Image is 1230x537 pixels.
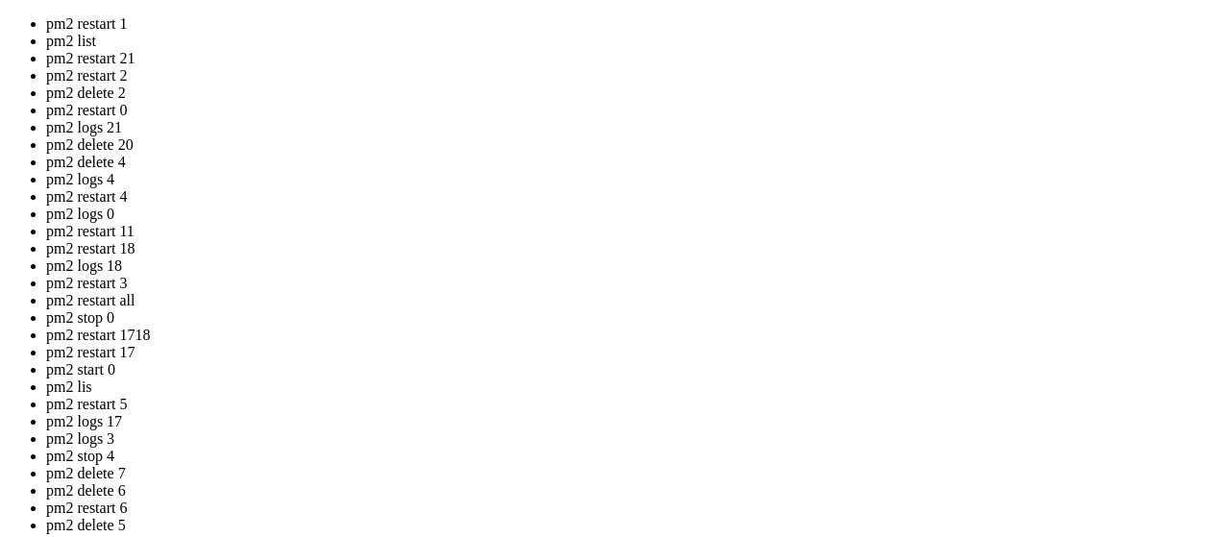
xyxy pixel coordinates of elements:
[46,102,1222,119] li: pm2 restart 0
[46,465,1222,482] li: pm2 delete 7
[46,240,1222,257] li: pm2 restart 18
[8,120,981,136] x-row: not required on a system that users do not log into.
[46,67,1222,85] li: pm2 restart 2
[8,104,981,120] x-row: This system has been minimized by removing packages and content that are
[46,448,1222,465] li: pm2 stop 4
[46,275,1222,292] li: pm2 restart 3
[46,15,1222,33] li: pm2 restart 1
[46,136,1222,154] li: pm2 delete 20
[8,72,981,88] x-row: * Support: [URL][DOMAIN_NAME]
[186,184,194,201] div: (22, 11)
[46,430,1222,448] li: pm2 logs 3
[46,378,1222,396] li: pm2 lis
[46,257,1222,275] li: pm2 logs 18
[46,327,1222,344] li: pm2 restart 1718
[46,154,1222,171] li: pm2 delete 4
[46,223,1222,240] li: pm2 restart 11
[46,85,1222,102] li: pm2 delete 2
[8,152,981,168] x-row: To restore this content, you can run the 'unminimize' command.
[46,309,1222,327] li: pm2 stop 0
[46,517,1222,534] li: pm2 delete 5
[46,119,1222,136] li: pm2 logs 21
[46,500,1222,517] li: pm2 restart 6
[8,168,981,184] x-row: Last login: [DATE] from [TECHNICAL_ID]
[8,39,981,56] x-row: * Documentation: [URL][DOMAIN_NAME]
[46,171,1222,188] li: pm2 logs 4
[8,184,981,201] x-row: root@big-country:~# pm
[46,33,1222,50] li: pm2 list
[46,292,1222,309] li: pm2 restart all
[46,361,1222,378] li: pm2 start 0
[46,206,1222,223] li: pm2 logs 0
[46,413,1222,430] li: pm2 logs 17
[46,50,1222,67] li: pm2 restart 21
[46,344,1222,361] li: pm2 restart 17
[46,482,1222,500] li: pm2 delete 6
[46,188,1222,206] li: pm2 restart 4
[8,8,981,24] x-row: Welcome to Ubuntu 22.04.5 LTS (GNU/Linux 5.15.0-144-generic x86_64)
[8,56,981,72] x-row: * Management: [URL][DOMAIN_NAME]
[46,396,1222,413] li: pm2 restart 5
